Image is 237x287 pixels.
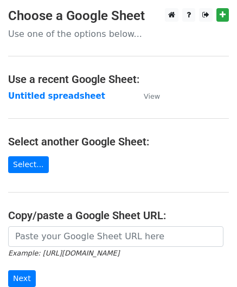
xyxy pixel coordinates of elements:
h4: Copy/paste a Google Sheet URL: [8,209,229,222]
h4: Use a recent Google Sheet: [8,73,229,86]
p: Use one of the options below... [8,28,229,40]
a: Select... [8,156,49,173]
input: Paste your Google Sheet URL here [8,226,223,247]
a: View [133,91,160,101]
a: Untitled spreadsheet [8,91,105,101]
small: View [144,92,160,100]
small: Example: [URL][DOMAIN_NAME] [8,249,119,257]
input: Next [8,270,36,287]
h4: Select another Google Sheet: [8,135,229,148]
h3: Choose a Google Sheet [8,8,229,24]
